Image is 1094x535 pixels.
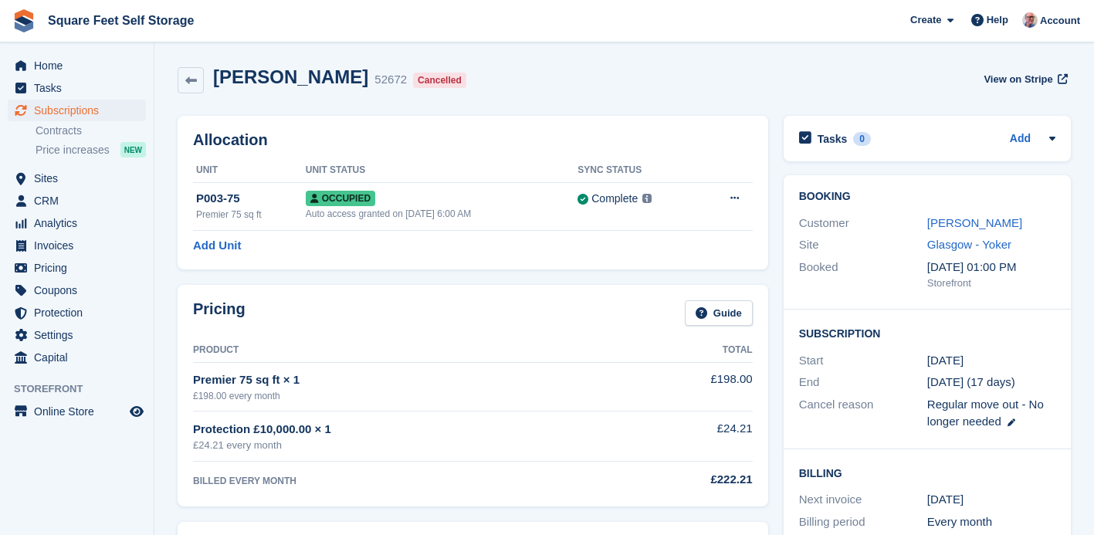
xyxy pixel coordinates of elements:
div: Storefront [927,276,1055,291]
span: Tasks [34,77,127,99]
a: [PERSON_NAME] [927,216,1022,229]
th: Total [622,338,753,363]
a: menu [8,257,146,279]
div: Premier 75 sq ft [196,208,306,222]
span: Capital [34,347,127,368]
a: Add Unit [193,237,241,255]
div: Next invoice [799,491,927,509]
div: Customer [799,215,927,232]
a: menu [8,168,146,189]
th: Unit [193,158,306,183]
img: stora-icon-8386f47178a22dfd0bd8f6a31ec36ba5ce8667c1dd55bd0f319d3a0aa187defe.svg [12,9,36,32]
th: Sync Status [577,158,699,183]
a: menu [8,77,146,99]
span: Pricing [34,257,127,279]
span: Analytics [34,212,127,234]
div: 0 [853,132,871,146]
div: Protection £10,000.00 × 1 [193,421,622,438]
a: Contracts [36,124,146,138]
div: Complete [591,191,638,207]
a: Preview store [127,402,146,421]
span: Sites [34,168,127,189]
div: £198.00 every month [193,389,622,403]
span: Online Store [34,401,127,422]
span: Storefront [14,381,154,397]
h2: Tasks [818,132,848,146]
span: Help [987,12,1008,28]
span: Protection [34,302,127,323]
span: Account [1040,13,1080,29]
span: Regular move out - No longer needed [927,398,1044,428]
a: Guide [685,300,753,326]
a: Square Feet Self Storage [42,8,200,33]
span: CRM [34,190,127,212]
span: Settings [34,324,127,346]
h2: [PERSON_NAME] [213,66,368,87]
div: Cancel reason [799,396,927,431]
span: Occupied [306,191,375,206]
div: 52672 [374,71,407,89]
span: Invoices [34,235,127,256]
div: £24.21 every month [193,438,622,453]
div: Billing period [799,513,927,531]
a: Glasgow - Yoker [927,238,1011,251]
th: Unit Status [306,158,578,183]
a: menu [8,190,146,212]
div: Start [799,352,927,370]
a: menu [8,55,146,76]
td: £24.21 [622,411,753,462]
span: Coupons [34,279,127,301]
a: menu [8,401,146,422]
div: Site [799,236,927,254]
a: Add [1010,130,1031,148]
h2: Billing [799,465,1055,480]
a: Price increases NEW [36,141,146,158]
h2: Pricing [193,300,246,326]
div: End [799,374,927,391]
div: P003-75 [196,190,306,208]
img: David Greer [1022,12,1038,28]
span: Home [34,55,127,76]
a: menu [8,347,146,368]
span: Create [910,12,941,28]
span: Price increases [36,143,110,157]
div: Every month [927,513,1055,531]
a: menu [8,235,146,256]
a: menu [8,212,146,234]
a: View on Stripe [977,66,1071,92]
th: Product [193,338,622,363]
a: menu [8,100,146,121]
div: Booked [799,259,927,291]
div: NEW [120,142,146,157]
a: menu [8,302,146,323]
span: [DATE] (17 days) [927,375,1015,388]
div: BILLED EVERY MONTH [193,474,622,488]
div: £222.21 [622,471,753,489]
h2: Allocation [193,131,753,149]
div: Premier 75 sq ft × 1 [193,371,622,389]
td: £198.00 [622,362,753,411]
a: menu [8,279,146,301]
div: Cancelled [413,73,466,88]
div: [DATE] 01:00 PM [927,259,1055,276]
img: icon-info-grey-7440780725fd019a000dd9b08b2336e03edf1995a4989e88bcd33f0948082b44.svg [642,194,652,203]
a: menu [8,324,146,346]
h2: Booking [799,191,1055,203]
time: 2024-09-15 00:00:00 UTC [927,352,964,370]
h2: Subscription [799,325,1055,340]
span: Subscriptions [34,100,127,121]
div: [DATE] [927,491,1055,509]
div: Auto access granted on [DATE] 6:00 AM [306,207,578,221]
span: View on Stripe [984,72,1052,87]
